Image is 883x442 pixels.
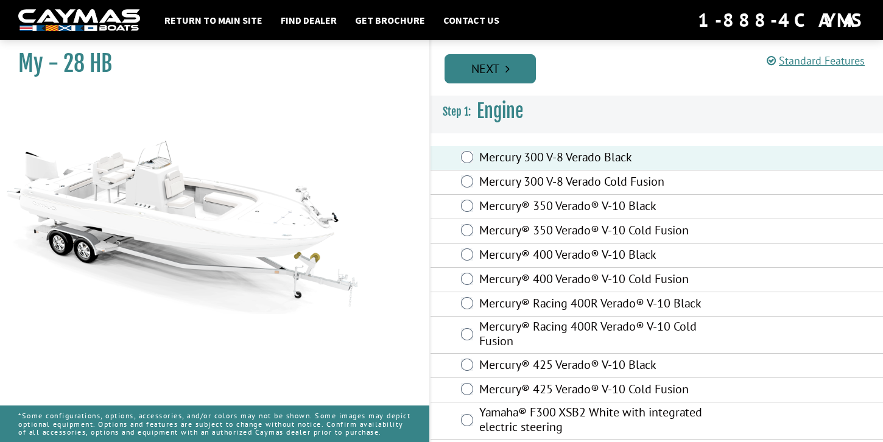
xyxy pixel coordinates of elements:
label: Mercury® Racing 400R Verado® V-10 Cold Fusion [479,319,722,351]
label: Mercury® 400 Verado® V-10 Black [479,247,722,265]
img: white-logo-c9c8dbefe5ff5ceceb0f0178aa75bf4bb51f6bca0971e226c86eb53dfe498488.png [18,9,140,32]
label: Mercury® 350 Verado® V-10 Black [479,198,722,216]
a: Standard Features [767,54,865,68]
label: Mercury 300 V-8 Verado Black [479,150,722,167]
label: Mercury® 400 Verado® V-10 Cold Fusion [479,272,722,289]
a: Return to main site [158,12,269,28]
ul: Pagination [441,52,883,83]
label: Yamaha® F300 XSB2 White with integrated electric steering [479,405,722,437]
label: Mercury 300 V-8 Verado Cold Fusion [479,174,722,192]
a: Next [445,54,536,83]
a: Contact Us [437,12,505,28]
label: Mercury® 350 Verado® V-10 Cold Fusion [479,223,722,240]
p: *Some configurations, options, accessories, and/or colors may not be shown. Some images may depic... [18,405,411,442]
label: Mercury® Racing 400R Verado® V-10 Black [479,296,722,314]
label: Mercury® 425 Verado® V-10 Black [479,357,722,375]
h3: Engine [431,89,883,134]
a: Get Brochure [349,12,431,28]
a: Find Dealer [275,12,343,28]
label: Mercury® 425 Verado® V-10 Cold Fusion [479,382,722,399]
h1: My - 28 HB [18,50,399,77]
div: 1-888-4CAYMAS [698,7,865,33]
